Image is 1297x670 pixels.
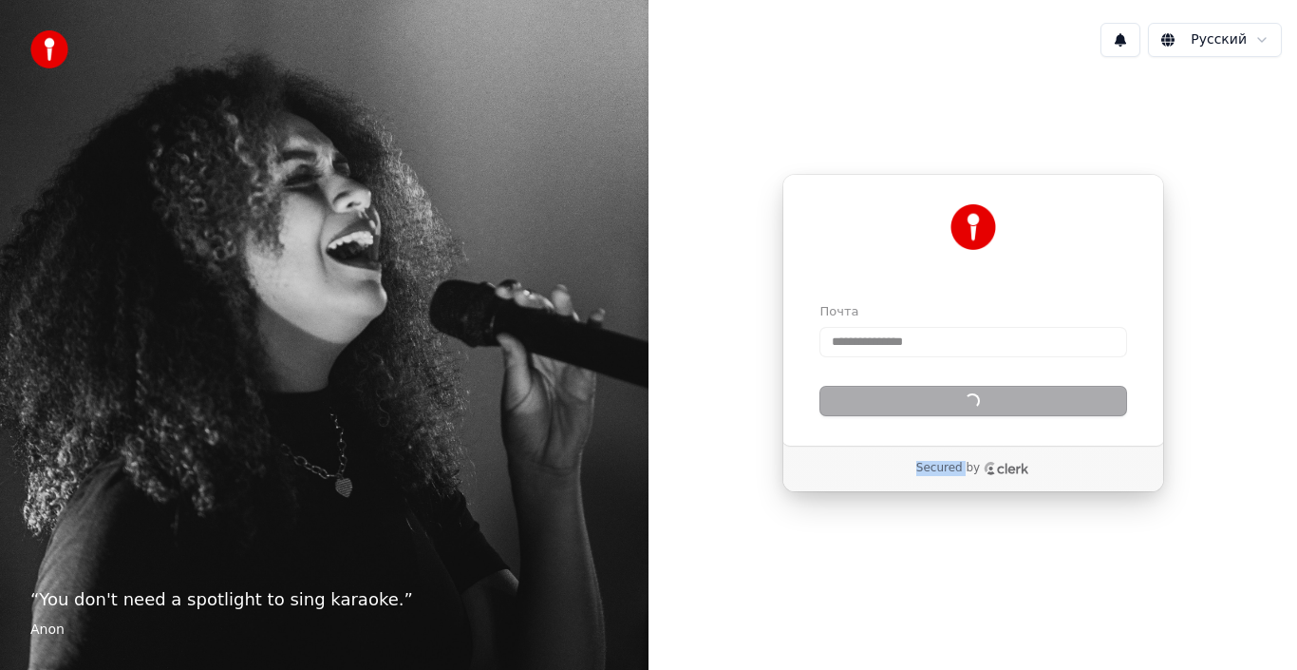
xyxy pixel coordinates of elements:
img: youka [30,30,68,68]
footer: Anon [30,621,618,640]
img: Youka [950,204,996,250]
p: Secured by [916,461,980,476]
a: Clerk logo [984,462,1029,475]
p: “ You don't need a spotlight to sing karaoke. ” [30,586,618,613]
